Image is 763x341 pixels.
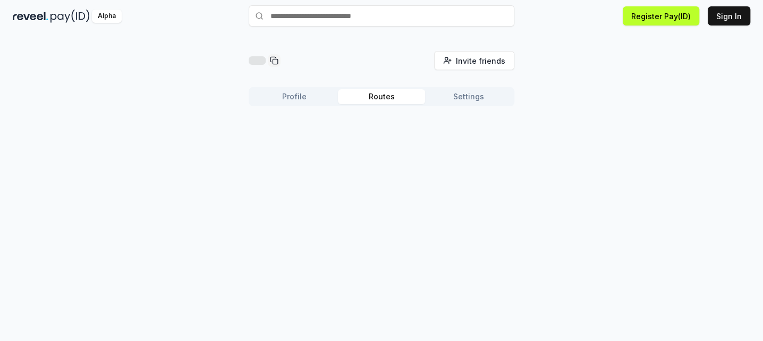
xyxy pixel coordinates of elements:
[623,6,699,25] button: Register Pay(ID)
[251,89,338,104] button: Profile
[434,51,514,70] button: Invite friends
[708,6,750,25] button: Sign In
[50,10,90,23] img: pay_id
[13,10,48,23] img: reveel_dark
[338,89,425,104] button: Routes
[456,55,505,66] span: Invite friends
[425,89,512,104] button: Settings
[92,10,122,23] div: Alpha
